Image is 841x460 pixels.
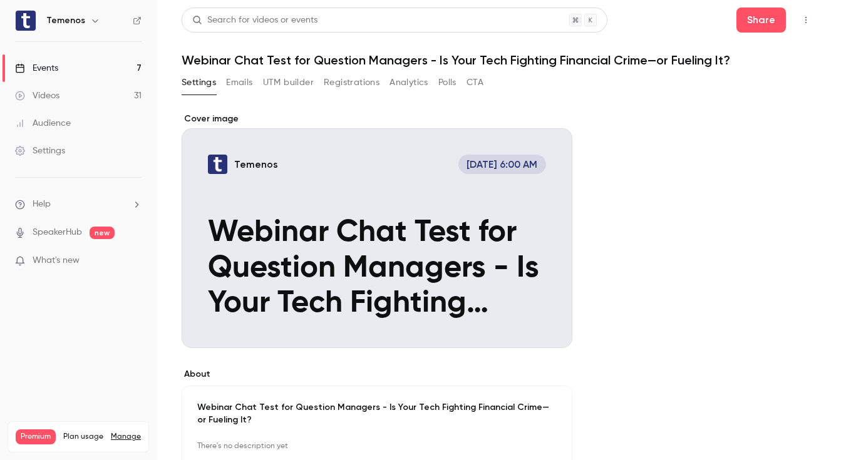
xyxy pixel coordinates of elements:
[182,73,216,93] button: Settings
[126,255,142,267] iframe: Noticeable Trigger
[15,145,65,157] div: Settings
[324,73,379,93] button: Registrations
[182,113,572,348] section: Cover image
[226,73,252,93] button: Emails
[90,227,115,239] span: new
[16,11,36,31] img: Temenos
[736,8,786,33] button: Share
[467,73,483,93] button: CTA
[197,436,557,456] p: There's no description yet
[15,198,142,211] li: help-dropdown-opener
[263,73,314,93] button: UTM builder
[182,368,572,381] label: About
[390,73,428,93] button: Analytics
[15,117,71,130] div: Audience
[33,198,51,211] span: Help
[33,254,80,267] span: What's new
[63,432,103,442] span: Plan usage
[197,401,557,426] p: Webinar Chat Test for Question Managers - Is Your Tech Fighting Financial Crime—or Fueling It?
[438,73,457,93] button: Polls
[15,89,59,102] div: Videos
[182,53,816,68] h1: Webinar Chat Test for Question Managers - Is Your Tech Fighting Financial Crime—or Fueling It?
[16,429,56,444] span: Premium
[33,226,82,239] a: SpeakerHub
[15,62,58,74] div: Events
[46,14,85,27] h6: Temenos
[182,113,572,125] label: Cover image
[111,432,141,442] a: Manage
[192,14,317,27] div: Search for videos or events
